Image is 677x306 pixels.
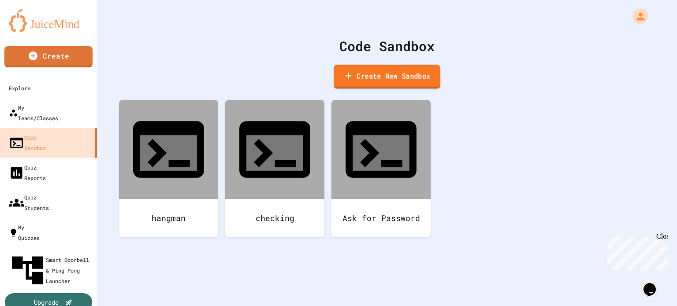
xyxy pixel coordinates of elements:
[119,199,218,237] div: hangman
[9,162,46,183] div: Quiz Reports
[4,46,93,67] a: Create
[334,65,440,89] a: Create New Sandbox
[225,100,324,237] a: checking
[623,6,651,26] div: My Account
[9,192,49,213] div: Quiz Students
[119,100,218,237] a: hangman
[9,132,46,153] div: Code Sandbox
[119,36,655,56] div: Code Sandbox
[640,271,668,297] iframe: chat widget
[9,252,93,289] div: Smart Doorbell & Ping Pong Launcher
[9,102,58,123] div: My Teams/Classes
[4,4,61,56] div: Chat with us now!Close
[331,100,431,237] a: Ask for Password
[331,199,431,237] div: Ask for Password
[9,222,40,243] div: My Quizzes
[9,9,88,32] img: logo-orange.svg
[604,232,668,270] iframe: chat widget
[9,83,30,93] div: Explore
[225,199,324,237] div: checking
